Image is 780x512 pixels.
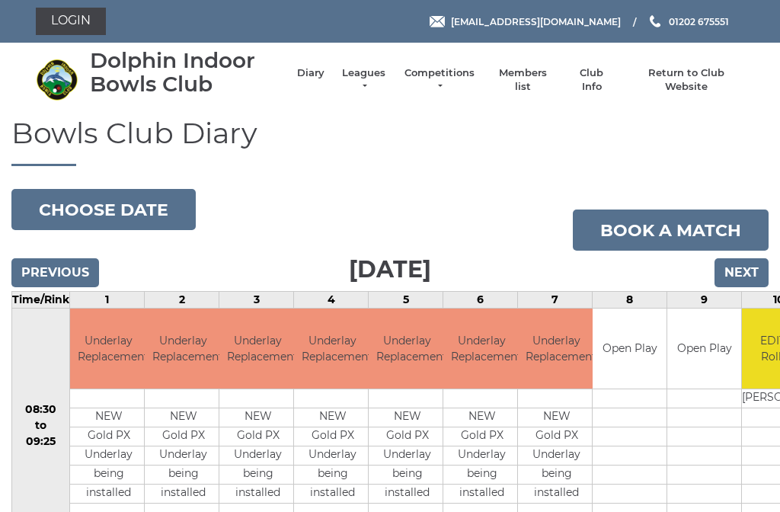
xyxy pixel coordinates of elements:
[12,292,70,309] td: Time/Rink
[430,14,621,29] a: Email [EMAIL_ADDRESS][DOMAIN_NAME]
[145,427,222,446] td: Gold PX
[294,446,371,465] td: Underlay
[145,292,219,309] td: 2
[294,465,371,484] td: being
[219,465,296,484] td: being
[369,446,446,465] td: Underlay
[491,66,554,94] a: Members list
[443,446,520,465] td: Underlay
[518,465,595,484] td: being
[518,292,593,309] td: 7
[443,292,518,309] td: 6
[714,258,769,287] input: Next
[647,14,729,29] a: Phone us 01202 675551
[70,292,145,309] td: 1
[219,484,296,503] td: installed
[369,427,446,446] td: Gold PX
[70,408,147,427] td: NEW
[403,66,476,94] a: Competitions
[518,427,595,446] td: Gold PX
[70,309,147,389] td: Underlay Replacement
[294,427,371,446] td: Gold PX
[573,210,769,251] a: Book a match
[219,292,294,309] td: 3
[669,15,729,27] span: 01202 675551
[518,309,595,389] td: Underlay Replacement
[369,292,443,309] td: 5
[451,15,621,27] span: [EMAIL_ADDRESS][DOMAIN_NAME]
[667,309,741,389] td: Open Play
[369,309,446,389] td: Underlay Replacement
[667,292,742,309] td: 9
[593,309,667,389] td: Open Play
[70,465,147,484] td: being
[36,8,106,35] a: Login
[70,427,147,446] td: Gold PX
[219,427,296,446] td: Gold PX
[443,465,520,484] td: being
[145,408,222,427] td: NEW
[593,292,667,309] td: 8
[369,408,446,427] td: NEW
[294,292,369,309] td: 4
[650,15,660,27] img: Phone us
[219,408,296,427] td: NEW
[570,66,614,94] a: Club Info
[219,446,296,465] td: Underlay
[11,189,196,230] button: Choose date
[90,49,282,96] div: Dolphin Indoor Bowls Club
[443,309,520,389] td: Underlay Replacement
[443,484,520,503] td: installed
[340,66,388,94] a: Leagues
[70,484,147,503] td: installed
[294,408,371,427] td: NEW
[145,465,222,484] td: being
[443,408,520,427] td: NEW
[518,484,595,503] td: installed
[11,258,99,287] input: Previous
[11,117,769,167] h1: Bowls Club Diary
[430,16,445,27] img: Email
[145,484,222,503] td: installed
[369,465,446,484] td: being
[294,484,371,503] td: installed
[443,427,520,446] td: Gold PX
[294,309,371,389] td: Underlay Replacement
[518,446,595,465] td: Underlay
[70,446,147,465] td: Underlay
[145,446,222,465] td: Underlay
[369,484,446,503] td: installed
[629,66,744,94] a: Return to Club Website
[297,66,324,80] a: Diary
[219,309,296,389] td: Underlay Replacement
[145,309,222,389] td: Underlay Replacement
[36,59,78,101] img: Dolphin Indoor Bowls Club
[518,408,595,427] td: NEW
